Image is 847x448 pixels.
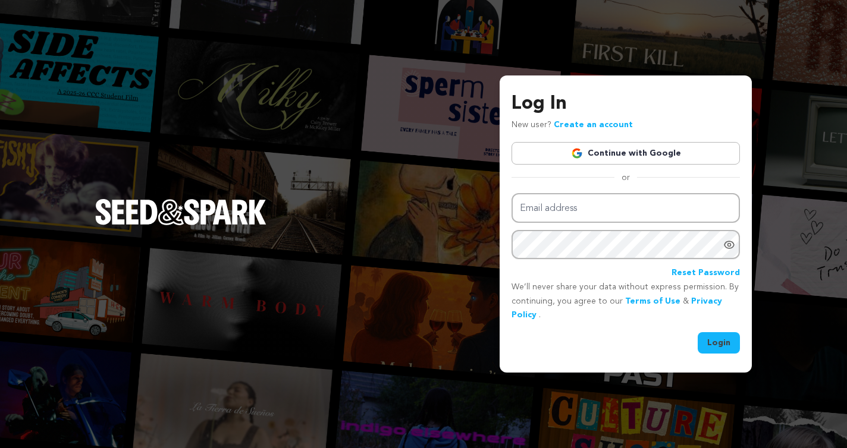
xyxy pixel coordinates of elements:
[95,199,266,225] img: Seed&Spark Logo
[512,118,633,132] p: New user?
[512,280,740,323] p: We’ll never share your data without express permission. By continuing, you agree to our & .
[512,90,740,118] h3: Log In
[723,239,735,251] a: Show password as plain text. Warning: this will display your password on the screen.
[571,147,583,159] img: Google logo
[614,172,637,184] span: or
[512,142,740,165] a: Continue with Google
[554,121,633,129] a: Create an account
[625,297,680,305] a: Terms of Use
[95,199,266,249] a: Seed&Spark Homepage
[512,193,740,223] input: Email address
[698,332,740,354] button: Login
[672,266,740,280] a: Reset Password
